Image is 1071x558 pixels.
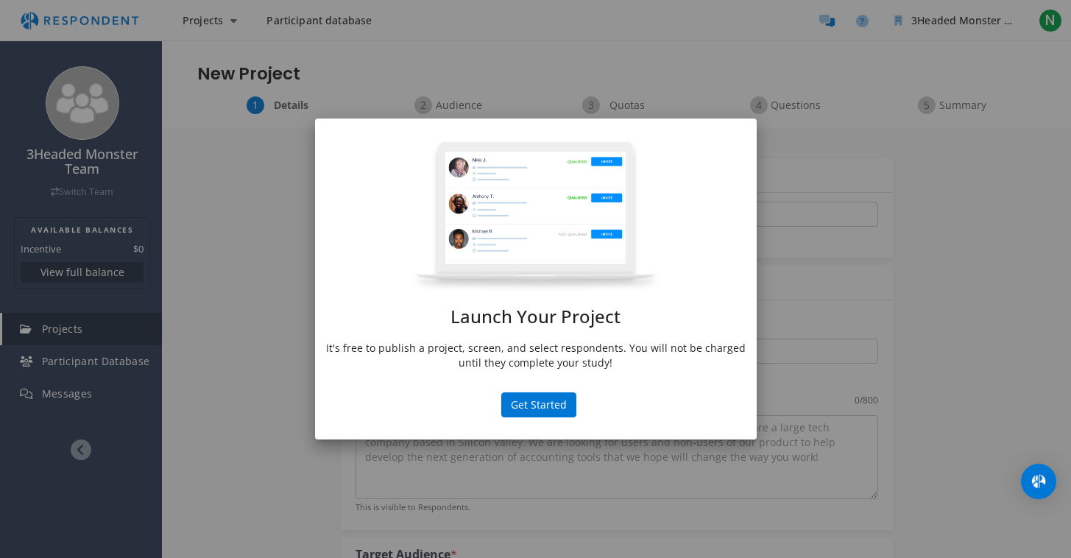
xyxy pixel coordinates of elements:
button: Get Started [501,392,576,417]
p: It's free to publish a project, screen, and select respondents. You will not be charged until the... [326,341,746,370]
h1: Launch Your Project [326,307,746,326]
div: Open Intercom Messenger [1021,464,1056,499]
img: project-modal.png [410,141,662,292]
md-dialog: Launch Your ... [315,119,757,440]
